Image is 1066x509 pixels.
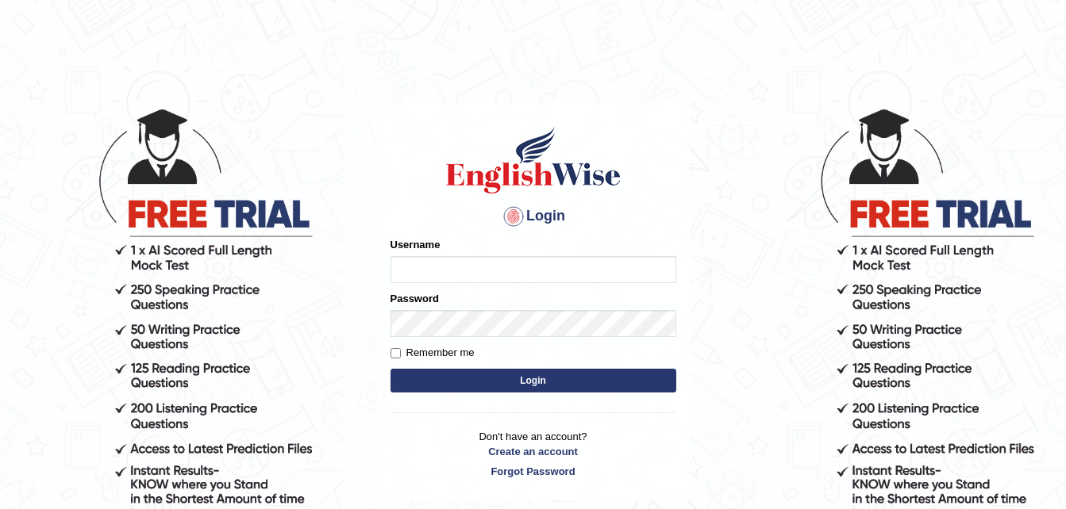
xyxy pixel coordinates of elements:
img: Logo of English Wise sign in for intelligent practice with AI [443,124,624,196]
h4: Login [391,204,676,229]
p: Don't have an account? [391,429,676,478]
a: Create an account [391,444,676,459]
a: Forgot Password [391,464,676,479]
label: Password [391,291,439,306]
input: Remember me [391,348,401,358]
label: Username [391,237,441,252]
button: Login [391,369,676,392]
label: Remember me [391,345,475,361]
